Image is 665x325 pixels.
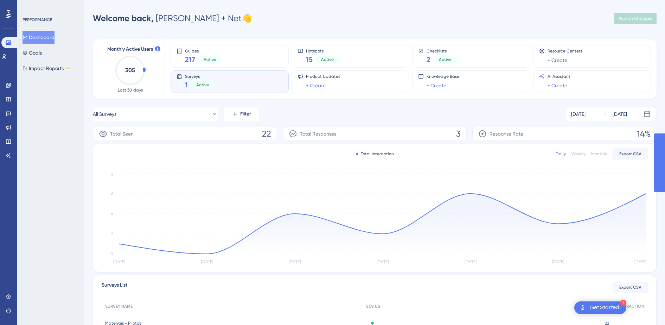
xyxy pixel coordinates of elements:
span: Export CSV [619,151,641,157]
tspan: [DATE] [634,259,646,264]
text: 305 [125,67,135,74]
span: Welcome back, [93,13,154,23]
div: Weekly [571,151,586,157]
button: All Surveys [93,107,218,121]
div: Monthly [591,151,607,157]
button: Dashboard [23,31,55,44]
button: Goals [23,46,42,59]
span: Product Updates [306,74,340,79]
tspan: 6 [111,191,113,196]
button: Export CSV [613,148,648,160]
tspan: 4 [111,211,113,216]
span: Checklists [427,48,457,53]
div: [DATE] [571,110,586,118]
div: [DATE] [613,110,627,118]
span: Guides [185,48,222,53]
iframe: UserGuiding AI Assistant Launcher [635,297,657,318]
a: + Create [548,81,567,90]
span: Last 30 days [118,87,143,93]
span: Active [321,57,334,62]
span: Active [196,82,209,88]
tspan: 8 [111,173,113,177]
span: Surveys [185,74,215,79]
span: 2 [427,55,430,64]
span: Publish Changes [619,15,652,21]
span: Filter [240,110,251,118]
span: 217 [185,55,195,64]
img: launcher-image-alternative-text [578,304,587,312]
span: Knowledge Base [427,74,459,79]
a: + Create [306,81,326,90]
div: Open Get Started! checklist, remaining modules: 1 [574,301,626,314]
tspan: [DATE] [465,259,477,264]
div: BETA [65,67,71,70]
div: 1 [620,300,626,306]
div: Total Interaction [356,151,394,157]
span: Response Rate [490,130,523,138]
span: Monthly Active Users [107,45,153,54]
tspan: [DATE] [113,259,125,264]
span: Total Responses [300,130,336,138]
div: PERFORMANCE [23,17,52,23]
span: 22 [262,128,271,139]
tspan: 2 [111,231,113,236]
span: Total Seen [110,130,134,138]
tspan: [DATE] [201,259,213,264]
a: + Create [427,81,446,90]
span: 15 [306,55,313,64]
span: Export CSV [619,285,641,290]
span: Active [204,57,216,62]
button: Impact ReportsBETA [23,62,71,75]
button: Filter [224,107,259,121]
div: [PERSON_NAME] + Net 👋 [93,13,252,24]
span: STATUS [366,304,380,309]
span: Surveys List [102,281,127,294]
tspan: [DATE] [552,259,564,264]
div: Daily [556,151,566,157]
div: Get Started! [590,304,621,312]
button: Export CSV [613,282,648,293]
span: Hotspots [306,48,339,53]
tspan: [DATE] [289,259,301,264]
button: Publish Changes [614,13,657,24]
span: Active [439,57,452,62]
span: 3 [456,128,461,139]
tspan: 0 [110,251,113,256]
span: 1 [185,80,188,90]
span: All Surveys [93,110,116,118]
span: SURVEY NAME [105,304,133,309]
tspan: [DATE] [377,259,389,264]
a: + Create [548,56,567,64]
span: 14% [637,128,651,139]
span: AI Assistant [548,74,570,79]
span: Resource Centers [548,48,582,54]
